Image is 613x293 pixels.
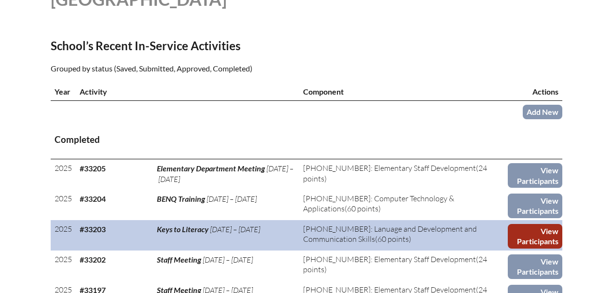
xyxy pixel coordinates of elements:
span: [DATE] – [DATE] [157,164,293,183]
h2: School’s Recent In-Service Activities [51,39,390,53]
td: 2025 [51,190,76,220]
td: (60 points) [299,220,508,251]
th: Component [299,83,508,101]
a: View Participants [508,163,562,188]
th: Actions [508,83,562,101]
b: #33202 [80,255,106,264]
td: 2025 [51,251,76,281]
td: 2025 [51,159,76,190]
b: #33203 [80,224,106,234]
span: [PHONE_NUMBER]: Elementary Staff Development [303,254,476,264]
span: [DATE] – [DATE] [203,255,253,265]
a: View Participants [508,254,562,279]
span: Staff Meeting [157,255,201,264]
td: 2025 [51,220,76,251]
b: #33204 [80,194,106,203]
th: Activity [76,83,299,101]
h3: Completed [55,134,558,146]
span: [PHONE_NUMBER]: Computer Technology & Applications [303,194,454,213]
span: [PHONE_NUMBER]: Lanuage and Development and Communication Skills [303,224,477,244]
span: Keys to Literacy [157,224,209,234]
a: View Participants [508,194,562,218]
td: (60 points) [299,190,508,220]
a: View Participants [508,224,562,249]
td: (24 points) [299,159,508,190]
p: Grouped by status (Saved, Submitted, Approved, Completed) [51,62,390,75]
span: [PHONE_NUMBER]: Elementary Staff Development [303,163,476,173]
th: Year [51,83,76,101]
span: BENQ Training [157,194,205,203]
span: Elementary Department Meeting [157,164,265,173]
a: Add New [523,105,562,119]
b: #33205 [80,164,106,173]
span: [DATE] – [DATE] [210,224,260,234]
td: (24 points) [299,251,508,281]
span: [DATE] – [DATE] [207,194,257,204]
